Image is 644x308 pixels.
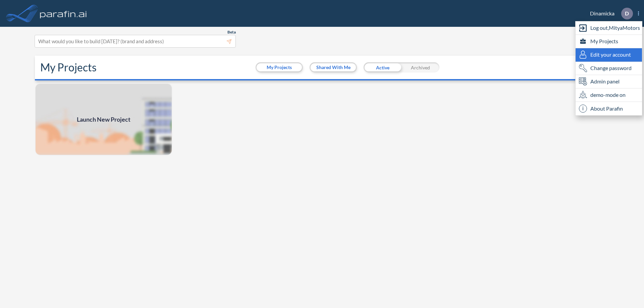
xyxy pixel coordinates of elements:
[590,77,620,85] span: Admin panel
[39,7,88,20] img: logo
[576,75,642,88] div: Admin panel
[35,83,172,156] a: Launch New Project
[576,48,642,62] div: Edit user
[401,62,439,72] div: Archived
[257,63,302,71] button: My Projects
[364,62,401,72] div: Active
[576,35,642,48] div: My Projects
[625,10,629,16] p: D
[590,24,640,32] span: Log out, MityaMotors
[576,102,642,115] div: About Parafin
[576,62,642,75] div: Change password
[590,51,631,59] span: Edit your account
[580,8,639,19] div: Dinamicka
[590,91,626,99] span: demo-mode on
[590,37,618,45] span: My Projects
[579,105,587,113] span: i
[311,63,356,71] button: Shared With Me
[590,64,632,72] span: Change password
[77,115,130,124] span: Launch New Project
[40,61,97,74] h2: My Projects
[590,105,623,113] span: About Parafin
[35,83,172,156] img: add
[576,88,642,102] div: demo-mode on
[576,21,642,35] div: Log out
[227,29,236,35] span: Beta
